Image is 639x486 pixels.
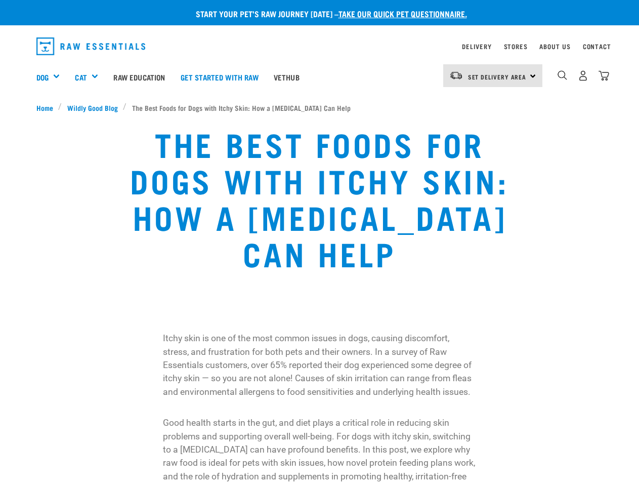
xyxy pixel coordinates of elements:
[75,71,87,83] a: Cat
[36,102,53,113] span: Home
[462,45,491,48] a: Delivery
[163,332,477,398] p: Itchy skin is one of the most common issues in dogs, causing discomfort, stress, and frustration ...
[583,45,611,48] a: Contact
[578,70,588,81] img: user.png
[504,45,528,48] a: Stores
[539,45,570,48] a: About Us
[173,57,266,97] a: Get started with Raw
[36,102,603,113] nav: breadcrumbs
[36,102,59,113] a: Home
[558,70,567,80] img: home-icon-1@2x.png
[62,102,123,113] a: Wildly Good Blog
[67,102,118,113] span: Wildly Good Blog
[599,70,609,81] img: home-icon@2x.png
[106,57,173,97] a: Raw Education
[468,75,527,78] span: Set Delivery Area
[28,33,611,59] nav: dropdown navigation
[36,71,49,83] a: Dog
[449,71,463,80] img: van-moving.png
[125,125,515,271] h1: The Best Foods for Dogs with Itchy Skin: How a [MEDICAL_DATA] Can Help
[36,37,146,55] img: Raw Essentials Logo
[338,11,467,16] a: take our quick pet questionnaire.
[266,57,307,97] a: Vethub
